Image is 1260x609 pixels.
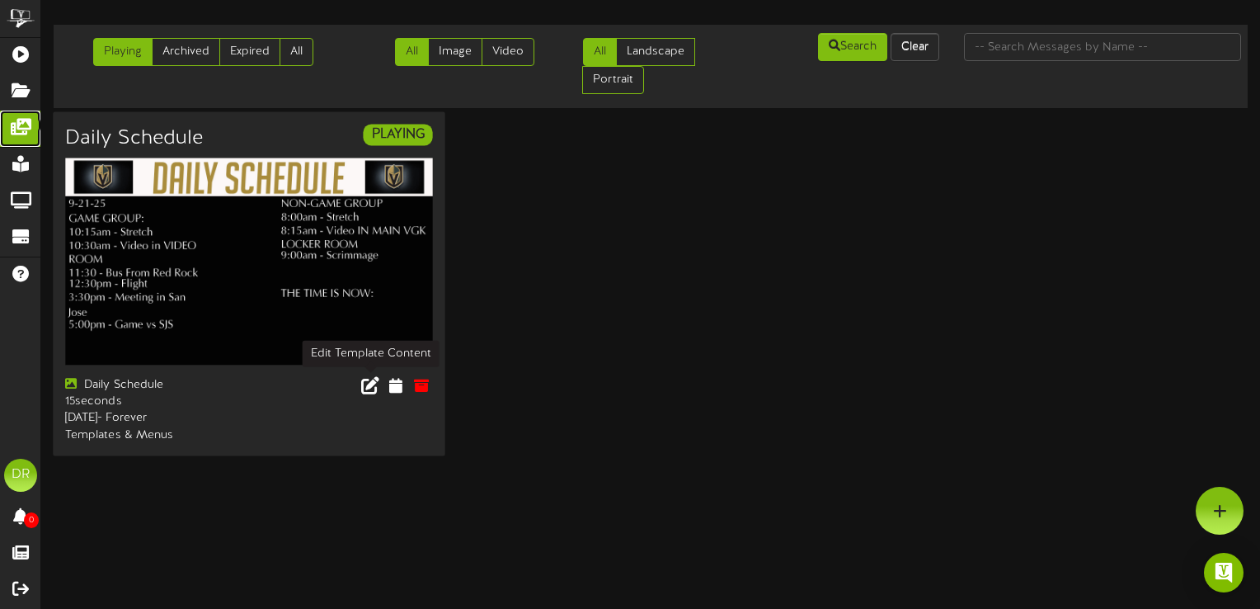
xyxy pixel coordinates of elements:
img: d2bd1ebd-7852-44e4-9b4b-31517ed7aa66.png [65,158,433,366]
a: Image [428,38,482,66]
a: Archived [152,38,220,66]
button: Search [818,33,887,61]
a: Expired [219,38,280,66]
div: Open Intercom Messenger [1204,553,1244,592]
div: DR [4,459,37,492]
div: [DATE] - Forever [65,411,237,427]
a: All [583,38,617,66]
h3: Daily Schedule [65,128,202,149]
button: Clear [891,33,939,61]
input: -- Search Messages by Name -- [964,33,1241,61]
a: Video [482,38,534,66]
strong: PLAYING [372,127,425,142]
div: Daily Schedule [65,378,237,394]
a: Landscape [616,38,695,66]
a: Playing [93,38,153,66]
div: Templates & Menus [65,427,237,444]
div: 15 seconds [65,394,237,411]
span: 0 [24,512,39,528]
a: Portrait [582,66,644,94]
a: All [395,38,429,66]
a: All [280,38,313,66]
